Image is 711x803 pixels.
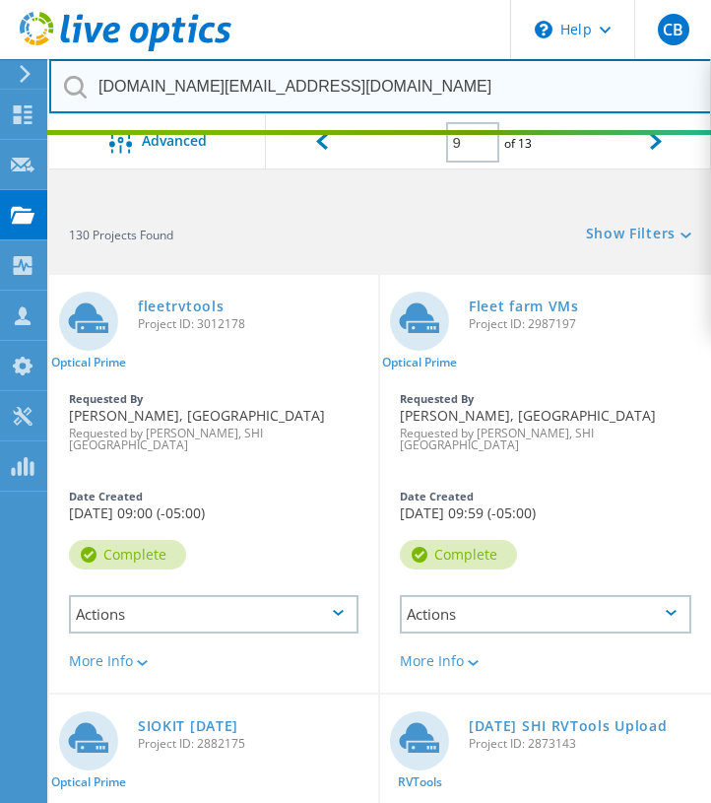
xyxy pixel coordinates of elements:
span: Optical Prime [51,776,126,788]
div: [DATE] 09:00 (-05:00) [49,481,378,530]
div: Actions [400,595,691,634]
span: of 13 [504,135,532,152]
a: Show Filters [586,227,691,243]
span: RVTools [398,776,442,788]
div: [PERSON_NAME], [GEOGRAPHIC_DATA] [49,383,378,461]
span: Project ID: 3012178 [138,318,368,330]
span: Optical Prime [51,357,126,368]
svg: \n [535,21,552,38]
span: CB [663,22,683,37]
div: Requested By [69,393,358,404]
div: More Info [400,654,691,668]
span: 130 Projects Found [69,227,173,243]
span: Requested by [PERSON_NAME], SHI [GEOGRAPHIC_DATA] [400,428,691,451]
span: Optical Prime [382,357,457,368]
span: Requested by [PERSON_NAME], SHI [GEOGRAPHIC_DATA] [69,428,358,451]
div: Complete [400,540,517,569]
a: [DATE] SHI RVTools Upload [469,719,668,733]
div: [DATE] 09:59 (-05:00) [380,481,711,530]
span: Advanced [142,133,207,147]
div: Requested By [400,393,691,404]
div: Date Created [69,491,358,502]
div: More Info [69,654,358,668]
div: Date Created [400,491,691,502]
div: [PERSON_NAME], [GEOGRAPHIC_DATA] [380,383,711,461]
a: Fleet farm VMs [469,300,579,313]
div: Actions [69,595,358,634]
span: Project ID: 2987197 [469,318,701,330]
a: Live Optics Dashboard [20,41,231,55]
span: Project ID: 2882175 [138,738,368,750]
span: Project ID: 2873143 [469,738,701,750]
div: Complete [69,540,186,569]
a: SIOKIT [DATE] [138,719,238,733]
a: fleetrvtools [138,300,224,313]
